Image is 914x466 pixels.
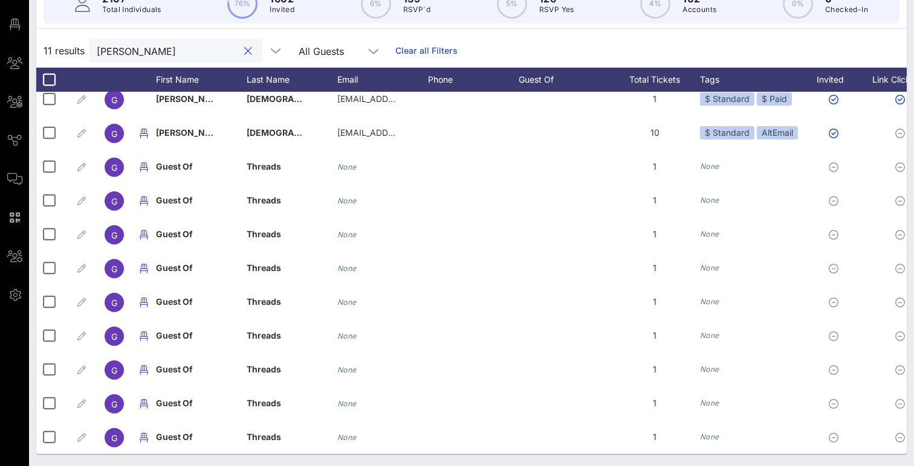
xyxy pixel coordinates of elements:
span: Guest Of [156,432,193,442]
div: 10 [609,116,700,150]
div: Last Name [247,68,337,92]
span: Threads [247,398,281,408]
i: None [337,196,357,205]
i: None [700,162,719,171]
i: None [337,331,357,340]
span: Guest Of [156,229,193,239]
div: First Name [156,68,247,92]
div: Phone [428,68,519,92]
i: None [700,365,719,374]
div: 1 [609,82,700,116]
i: None [700,297,719,306]
span: G [111,365,117,375]
p: Invited [270,4,294,16]
i: None [700,398,719,407]
div: $ Standard [700,92,754,106]
i: None [700,263,719,272]
span: Guest Of [156,364,193,374]
div: $ Standard [700,126,754,139]
span: G [111,331,117,342]
span: Threads [247,330,281,340]
div: AltEmail [757,126,798,139]
i: None [700,331,719,340]
i: None [700,432,719,441]
span: G [111,298,117,308]
span: Guest Of [156,263,193,273]
span: Threads [247,195,281,205]
i: None [700,196,719,205]
i: None [700,229,719,238]
span: G [111,129,117,139]
div: Tags [700,68,803,92]
span: G [111,162,117,173]
span: [DEMOGRAPHIC_DATA] [247,94,342,104]
div: 1 [609,319,700,353]
span: Threads [247,229,281,239]
span: Threads [247,364,281,374]
i: None [337,298,357,307]
span: 11 results [44,43,85,58]
a: Clear all Filters [395,44,458,57]
p: Checked-In [825,4,868,16]
div: Invited [803,68,869,92]
div: Guest Of [519,68,609,92]
p: RSVP Yes [539,4,574,16]
span: Guest Of [156,330,193,340]
div: 1 [609,150,700,184]
span: [EMAIL_ADDRESS][DOMAIN_NAME] [337,127,483,138]
div: 1 [609,353,700,386]
div: 1 [609,285,700,319]
span: G [111,95,117,105]
span: [PERSON_NAME] [156,94,227,104]
i: None [337,230,357,239]
p: Accounts [682,4,716,16]
span: [DEMOGRAPHIC_DATA] [247,127,342,138]
div: 1 [609,251,700,285]
span: G [111,399,117,409]
span: G [111,433,117,443]
span: [PERSON_NAME] [156,127,227,138]
p: Total Individuals [102,4,161,16]
div: 1 [609,184,700,217]
div: Email [337,68,428,92]
i: None [337,365,357,374]
i: None [337,433,357,442]
span: Threads [247,296,281,307]
span: G [111,196,117,206]
div: 1 [609,217,700,251]
span: Guest Of [156,296,193,307]
button: clear icon [244,45,252,57]
div: $ Paid [757,92,792,106]
span: Threads [247,263,281,273]
div: 1 [609,420,700,454]
span: Guest Of [156,195,193,205]
span: G [111,264,117,274]
div: Total Tickets [609,68,700,92]
p: RSVP`d [403,4,430,16]
i: None [337,162,357,171]
span: Threads [247,161,281,171]
span: Guest Of [156,161,193,171]
i: None [337,264,357,273]
span: [EMAIL_ADDRESS][DOMAIN_NAME] [337,94,483,104]
i: None [337,399,357,408]
div: All Guests [299,46,344,57]
span: G [111,230,117,240]
span: Threads [247,432,281,442]
span: Guest Of [156,398,193,408]
div: 1 [609,386,700,420]
div: All Guests [291,39,388,63]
